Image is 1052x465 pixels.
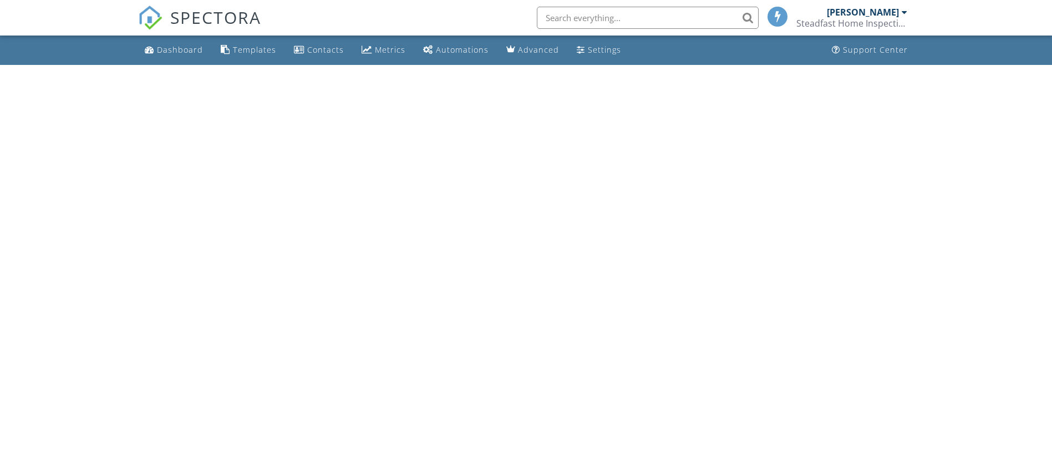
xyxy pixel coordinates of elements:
[157,44,203,55] div: Dashboard
[827,40,912,60] a: Support Center
[796,18,907,29] div: Steadfast Home Inspection INW
[537,7,759,29] input: Search everything...
[827,7,899,18] div: [PERSON_NAME]
[518,44,559,55] div: Advanced
[375,44,405,55] div: Metrics
[436,44,489,55] div: Automations
[357,40,410,60] a: Metrics
[419,40,493,60] a: Automations (Basic)
[572,40,626,60] a: Settings
[502,40,563,60] a: Advanced
[843,44,908,55] div: Support Center
[233,44,276,55] div: Templates
[289,40,348,60] a: Contacts
[138,15,261,38] a: SPECTORA
[170,6,261,29] span: SPECTORA
[140,40,207,60] a: Dashboard
[307,44,344,55] div: Contacts
[138,6,162,30] img: The Best Home Inspection Software - Spectora
[588,44,621,55] div: Settings
[216,40,281,60] a: Templates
